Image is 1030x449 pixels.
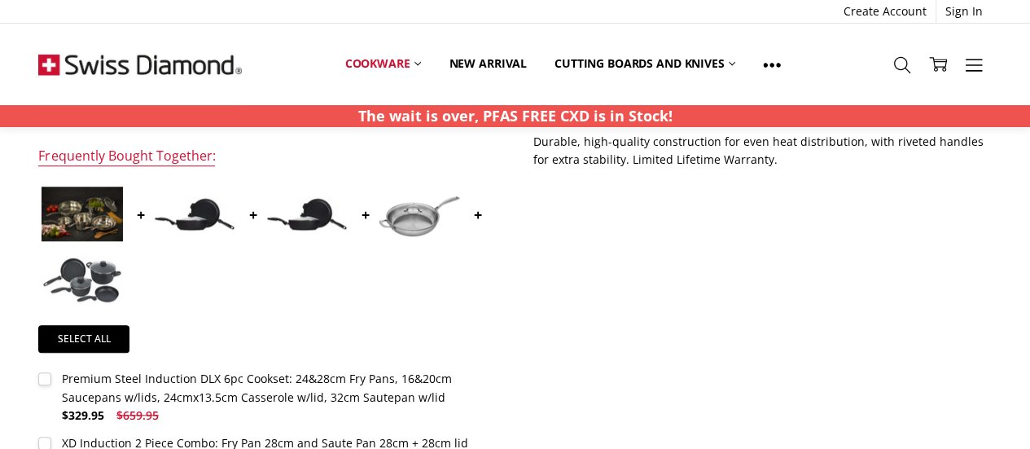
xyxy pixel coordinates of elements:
p: The wait is over, PFAS FREE CXD is in Stock! [358,105,673,127]
a: Show All [749,46,795,82]
div: Frequently Bought Together: [38,147,215,166]
a: Select all [38,325,129,353]
img: XD NonStick 6 Piece Set: 20cm & 24cm FRY PANS, 18cm SAUCEPAN w/lid, 24x11cm CASSEROLE w/lid [42,257,123,304]
div: Premium Steel Induction DLX 6pc Cookset: 24&28cm Fry Pans, 16&20cm Saucepans w/lids, 24cmx13.5cm ... [62,371,452,404]
img: XD 2 Piece Combo: Fry Pan 28cm and Saute Pan 28cm + 28cm lid [266,197,348,231]
a: Cookware [331,46,436,81]
img: Premium Steel Induction 32cm X 6.5cm 4.8L Saute Pan With Lid [379,187,460,241]
a: New arrival [435,46,540,81]
img: Premium Steel DLX 6 pc cookware set [42,187,123,241]
img: Free Shipping On Every Order [38,24,242,105]
p: Durable, high-quality construction for even heat distribution, with riveted handles for extra sta... [533,133,992,206]
span: $659.95 [116,407,159,423]
span: $329.95 [62,407,104,423]
img: XD Induction 2 Piece Combo: Fry Pan 28cm and Saute Pan 28cm + 28cm lid [154,197,235,231]
a: Cutting boards and knives [541,46,750,81]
